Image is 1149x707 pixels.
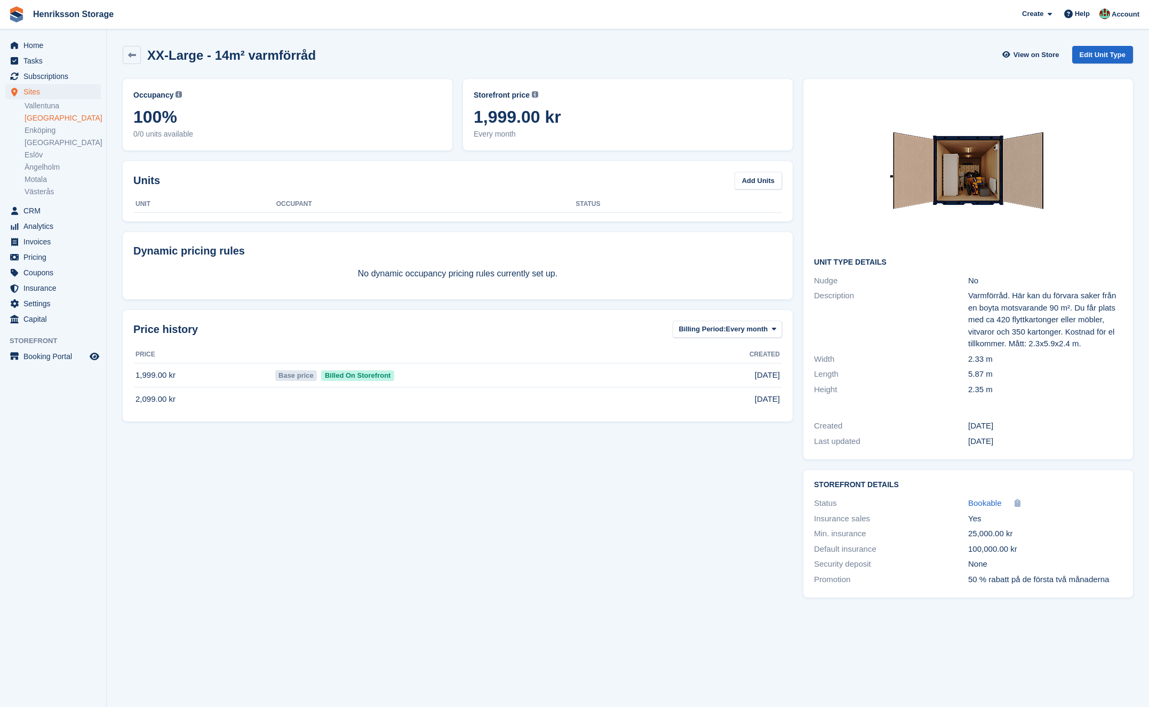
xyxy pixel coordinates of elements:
[5,349,101,364] a: menu
[726,324,768,335] span: Every month
[474,129,782,140] span: Every month
[814,420,968,432] div: Created
[133,243,782,259] div: Dynamic pricing rules
[23,219,87,234] span: Analytics
[968,368,1122,380] div: 5.87 m
[133,321,198,337] span: Price history
[133,90,173,101] span: Occupancy
[23,349,87,364] span: Booking Portal
[5,250,101,265] a: menu
[23,234,87,249] span: Invoices
[5,281,101,296] a: menu
[814,258,1122,267] h2: Unit Type details
[133,346,273,363] th: Price
[133,267,782,280] p: No dynamic occupancy pricing rules currently set up.
[5,84,101,99] a: menu
[5,296,101,311] a: menu
[1072,46,1133,63] a: Edit Unit Type
[23,203,87,218] span: CRM
[23,69,87,84] span: Subscriptions
[968,420,1122,432] div: [DATE]
[968,574,1122,586] div: 50 % rabatt på de första två månaderna
[735,172,782,189] a: Add Units
[147,48,316,62] h2: XX-Large - 14m² varmförråd
[968,290,1122,350] div: Varmförråd. Här kan du förvara saker från en boyta motsvarande 90 m². Du får plats med ca 420 fly...
[133,363,273,387] td: 1,999.00 kr
[673,321,782,338] button: Billing Period: Every month
[23,281,87,296] span: Insurance
[5,234,101,249] a: menu
[1075,9,1090,19] span: Help
[1022,9,1043,19] span: Create
[814,384,968,396] div: Height
[5,312,101,327] a: menu
[814,481,1122,489] h2: Storefront Details
[133,107,442,126] span: 100%
[814,528,968,540] div: Min. insurance
[25,138,101,148] a: [GEOGRAPHIC_DATA]
[10,336,106,346] span: Storefront
[814,497,968,510] div: Status
[25,101,101,111] a: Vallentuna
[25,174,101,185] a: Motala
[968,435,1122,448] div: [DATE]
[133,196,276,213] th: Unit
[1112,9,1139,20] span: Account
[5,265,101,280] a: menu
[23,53,87,68] span: Tasks
[29,5,118,23] a: Henriksson Storage
[474,107,782,126] span: 1,999.00 kr
[25,187,101,197] a: Västerås
[968,497,1002,510] a: Bookable
[25,162,101,172] a: Ängelholm
[814,558,968,570] div: Security deposit
[175,91,182,98] img: icon-info-grey-7440780725fd019a000dd9b08b2336e03edf1995a4989e88bcd33f0948082b44.svg
[814,435,968,448] div: Last updated
[5,219,101,234] a: menu
[276,196,576,213] th: Occupant
[5,38,101,53] a: menu
[814,574,968,586] div: Promotion
[888,90,1048,250] img: Prc%2024.3.jpg
[968,558,1122,570] div: None
[814,368,968,380] div: Length
[88,350,101,363] a: Preview store
[755,369,780,382] span: [DATE]
[1099,9,1110,19] img: Isak Martinelle
[25,150,101,160] a: Eslöv
[532,91,538,98] img: icon-info-grey-7440780725fd019a000dd9b08b2336e03edf1995a4989e88bcd33f0948082b44.svg
[25,113,101,123] a: [GEOGRAPHIC_DATA]
[755,393,780,406] span: [DATE]
[9,6,25,22] img: stora-icon-8386f47178a22dfd0bd8f6a31ec36ba5ce8667c1dd55bd0f319d3a0aa187defe.svg
[814,543,968,555] div: Default insurance
[133,129,442,140] span: 0/0 units available
[968,498,1002,507] span: Bookable
[5,53,101,68] a: menu
[133,172,160,188] h2: Units
[275,370,317,381] span: Base price
[321,370,394,381] span: Billed On Storefront
[23,265,87,280] span: Coupons
[1001,46,1064,63] a: View on Store
[749,349,780,359] span: Created
[1014,50,1059,60] span: View on Store
[23,38,87,53] span: Home
[133,387,273,411] td: 2,099.00 kr
[5,69,101,84] a: menu
[968,353,1122,366] div: 2.33 m
[679,324,725,335] span: Billing Period:
[5,203,101,218] a: menu
[23,250,87,265] span: Pricing
[814,353,968,366] div: Width
[968,384,1122,396] div: 2.35 m
[23,296,87,311] span: Settings
[23,312,87,327] span: Capital
[814,275,968,287] div: Nudge
[23,84,87,99] span: Sites
[576,196,782,213] th: Status
[968,513,1122,525] div: Yes
[968,528,1122,540] div: 25,000.00 kr
[25,125,101,136] a: Enköping
[968,543,1122,555] div: 100,000.00 kr
[474,90,530,101] span: Storefront price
